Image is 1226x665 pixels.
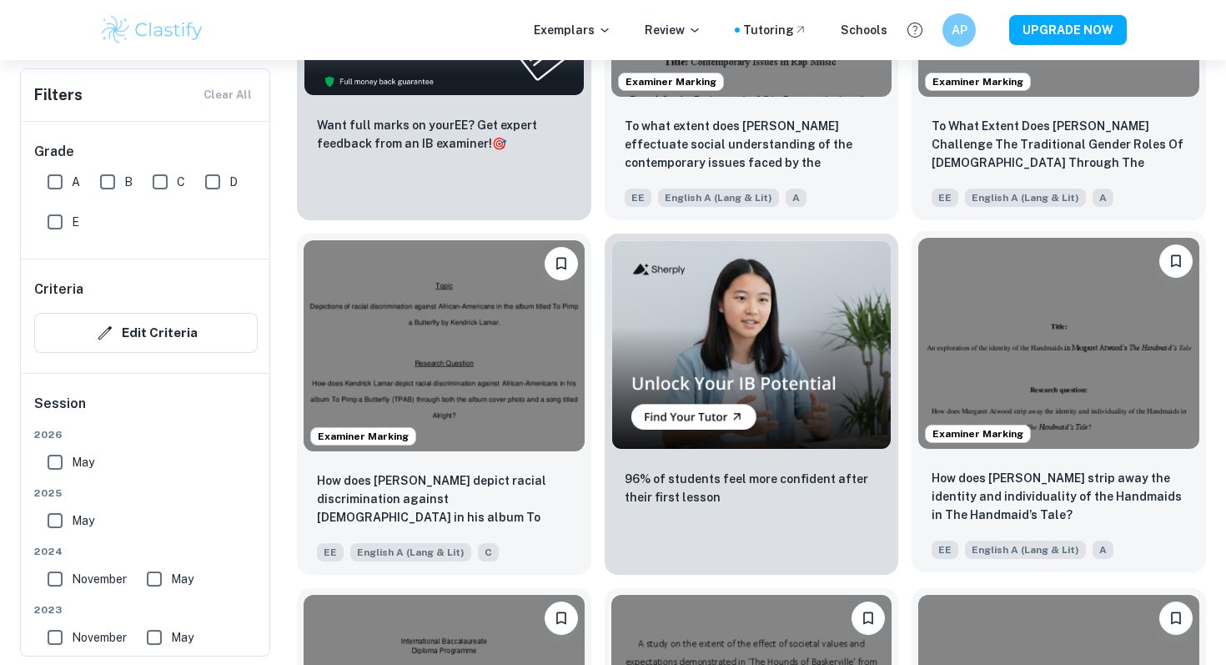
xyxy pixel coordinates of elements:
[317,116,571,153] p: Want full marks on your EE ? Get expert feedback from an IB examiner!
[625,189,651,207] span: EE
[317,543,344,562] span: EE
[1093,541,1113,559] span: A
[34,486,258,501] span: 2025
[72,628,127,647] span: November
[965,189,1086,207] span: English A (Lang & Lit)
[72,570,127,588] span: November
[1093,189,1113,207] span: A
[932,189,958,207] span: EE
[1159,602,1193,635] button: Bookmark
[34,83,83,107] h6: Filters
[786,189,806,207] span: A
[926,74,1030,89] span: Examiner Marking
[350,543,471,562] span: English A (Lang & Lit)
[926,426,1030,441] span: Examiner Marking
[625,117,879,174] p: To what extent does J. Cole effectuate social understanding of the contemporary issues faced by t...
[72,453,94,471] span: May
[34,427,258,442] span: 2026
[34,313,258,353] button: Edit Criteria
[852,602,885,635] button: Bookmark
[34,280,83,300] h6: Criteria
[99,13,205,47] img: Clastify logo
[534,21,611,39] p: Exemplars
[605,234,899,574] a: Thumbnail96% of students feel more confident after their first lesson
[304,240,585,451] img: English A (Lang & Lit) EE example thumbnail: How does Kendrick Lamar depict racial di
[950,21,969,39] h6: AP
[611,240,892,450] img: Thumbnail
[34,142,258,162] h6: Grade
[229,173,238,191] span: D
[492,137,506,150] span: 🎯
[1159,244,1193,278] button: Bookmark
[932,469,1186,524] p: How does Margaret Atwood strip away the identity and individuality of the Handmaids in The Handma...
[317,471,571,528] p: How does Kendrick Lamar depict racial discrimination against African Americans in his album To Pi...
[932,117,1186,174] p: To What Extent Does Madeline Miller Challenge The Traditional Gender Roles Of Males Through The R...
[901,16,929,44] button: Help and Feedback
[34,602,258,617] span: 2023
[124,173,133,191] span: B
[297,234,591,574] a: Examiner MarkingBookmarkHow does Kendrick Lamar depict racial discrimination against African Amer...
[841,21,887,39] a: Schools
[177,173,185,191] span: C
[311,429,415,444] span: Examiner Marking
[942,13,976,47] button: AP
[743,21,807,39] a: Tutoring
[625,470,879,506] p: 96% of students feel more confident after their first lesson
[545,602,578,635] button: Bookmark
[34,394,258,427] h6: Session
[1009,15,1127,45] button: UPGRADE NOW
[932,541,958,559] span: EE
[658,189,779,207] span: English A (Lang & Lit)
[72,511,94,530] span: May
[918,238,1199,448] img: English A (Lang & Lit) EE example thumbnail: How does Margaret Atwood strip away the
[171,628,193,647] span: May
[965,541,1086,559] span: English A (Lang & Lit)
[619,74,723,89] span: Examiner Marking
[72,213,79,231] span: E
[545,247,578,280] button: Bookmark
[645,21,701,39] p: Review
[912,234,1206,574] a: Examiner MarkingBookmarkHow does Margaret Atwood strip away the identity and individuality of the...
[34,544,258,559] span: 2024
[171,570,193,588] span: May
[72,173,80,191] span: A
[478,543,499,562] span: C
